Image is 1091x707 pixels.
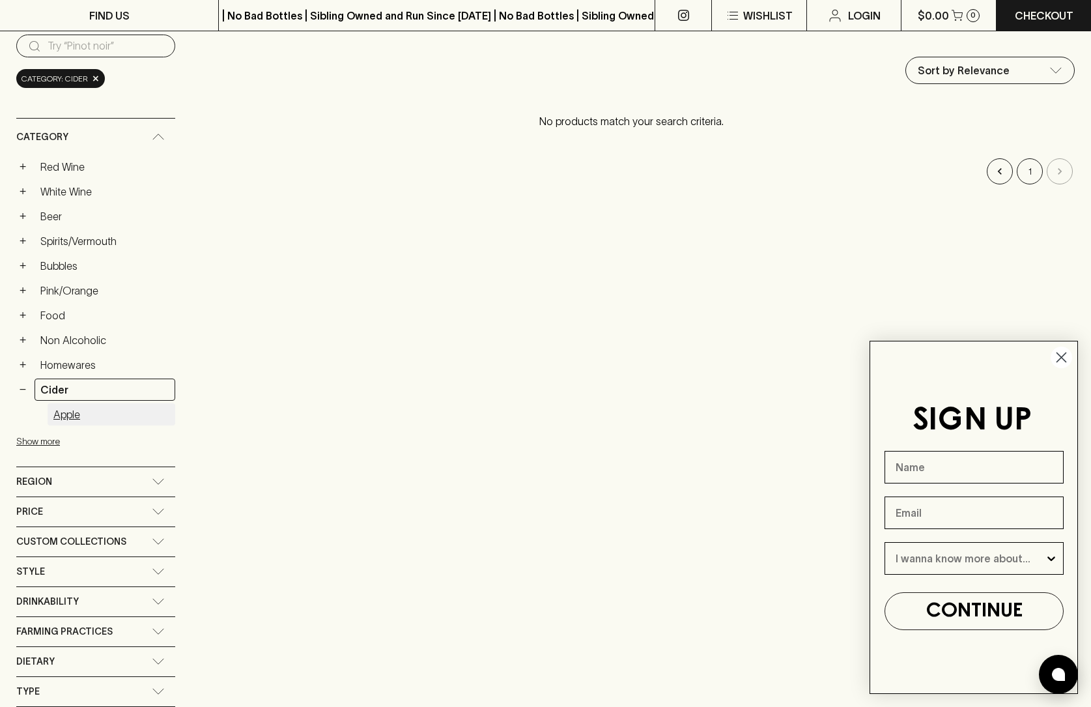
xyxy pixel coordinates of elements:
span: Region [16,474,52,490]
a: Non Alcoholic [35,329,175,351]
a: Pink/Orange [35,280,175,302]
a: Spirits/Vermouth [35,230,175,252]
button: + [16,210,29,223]
nav: pagination navigation [188,158,1075,184]
span: Category [16,129,68,145]
p: FIND US [89,8,130,23]
input: Email [885,497,1064,529]
button: − [16,383,29,396]
span: × [92,72,100,85]
button: + [16,334,29,347]
a: Beer [35,205,175,227]
div: Type [16,677,175,706]
span: Price [16,504,43,520]
div: Category [16,119,175,156]
span: Custom Collections [16,534,126,550]
a: Food [35,304,175,326]
button: + [16,358,29,371]
span: SIGN UP [913,406,1032,436]
input: Name [885,451,1064,483]
div: Dietary [16,647,175,676]
p: 0 [971,12,976,19]
a: Apple [48,403,175,426]
button: Go to page 1 [1017,158,1043,184]
div: Drinkability [16,587,175,616]
div: Sort by Relevance [906,57,1074,83]
p: $0.00 [918,8,949,23]
input: Try “Pinot noir” [48,36,165,57]
button: Show more [16,428,187,455]
button: CONTINUE [885,592,1064,630]
button: + [16,309,29,322]
div: Custom Collections [16,527,175,556]
input: I wanna know more about... [896,543,1045,574]
div: FLYOUT Form [857,328,1091,707]
span: Type [16,684,40,700]
span: Farming Practices [16,624,113,640]
p: Checkout [1015,8,1073,23]
a: Cider [35,379,175,401]
p: Sort by Relevance [918,63,1010,78]
button: Go to previous page [987,158,1013,184]
img: bubble-icon [1052,668,1065,681]
span: Style [16,564,45,580]
p: Login [848,8,881,23]
a: Homewares [35,354,175,376]
div: Region [16,467,175,497]
p: Wishlist [743,8,793,23]
span: Drinkability [16,594,79,610]
div: Style [16,557,175,586]
button: Close dialog [1050,346,1073,369]
div: Price [16,497,175,527]
div: Farming Practices [16,617,175,646]
p: No products match your search criteria. [188,100,1075,142]
button: + [16,160,29,173]
button: + [16,259,29,272]
button: + [16,235,29,248]
span: Dietary [16,654,55,670]
a: Bubbles [35,255,175,277]
a: Red Wine [35,156,175,178]
button: + [16,284,29,297]
span: Category: cider [21,72,88,85]
button: + [16,185,29,198]
button: Show Options [1045,543,1058,574]
a: White Wine [35,180,175,203]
